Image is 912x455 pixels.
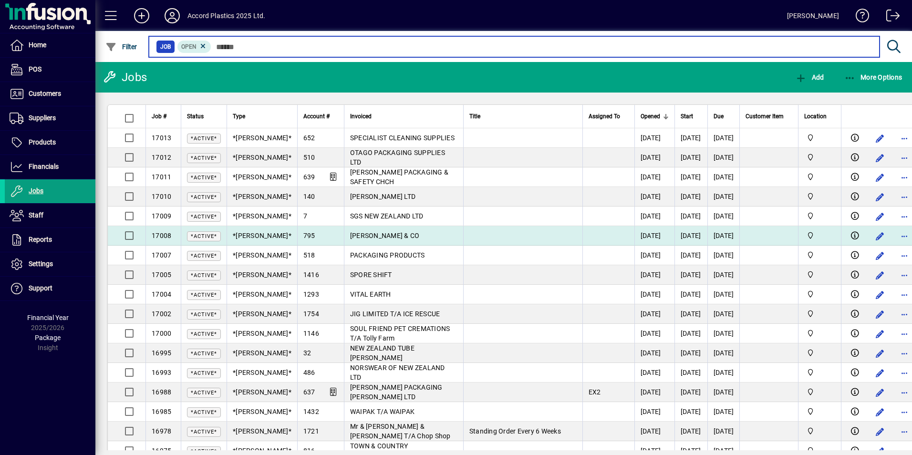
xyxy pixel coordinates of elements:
span: *[PERSON_NAME]* [233,134,291,142]
button: Edit [872,404,887,420]
div: Accord Plastics 2025 Ltd. [187,8,265,23]
td: [DATE] [634,207,674,226]
td: [DATE] [674,324,707,343]
span: Accord Plastics [804,191,835,202]
td: [DATE] [674,187,707,207]
a: Products [5,131,95,155]
span: Invoiced [350,111,372,122]
span: 16995 [152,349,171,357]
a: Knowledge Base [849,2,870,33]
span: *[PERSON_NAME]* [233,447,291,455]
button: More options [897,268,912,283]
span: EX2 [589,388,601,396]
span: 17010 [152,193,171,200]
span: Support [29,284,52,292]
span: Accord Plastics [804,406,835,417]
div: Due [714,111,734,122]
td: [DATE] [634,383,674,402]
div: Start [681,111,702,122]
td: [DATE] [634,226,674,246]
td: [DATE] [634,304,674,324]
td: [DATE] [674,402,707,422]
td: [DATE] [707,128,740,148]
button: More options [897,170,912,185]
button: More options [897,248,912,263]
span: Account # [303,111,330,122]
td: [DATE] [707,187,740,207]
td: [DATE] [707,343,740,363]
button: More options [897,228,912,244]
td: [DATE] [674,363,707,383]
td: [DATE] [634,343,674,363]
span: 17000 [152,330,171,337]
button: Edit [872,170,887,185]
td: [DATE] [674,148,707,167]
td: [DATE] [634,422,674,441]
span: Accord Plastics [804,309,835,319]
span: *[PERSON_NAME]* [233,369,291,376]
td: [DATE] [707,383,740,402]
span: SPECIALIST CLEANING SUPPLIES [350,134,455,142]
span: Start [681,111,693,122]
span: Customer Item [746,111,784,122]
span: 17012 [152,154,171,161]
button: Edit [872,424,887,439]
a: Logout [879,2,900,33]
span: Financial Year [27,314,69,321]
span: 16988 [152,388,171,396]
span: [PERSON_NAME] PACKAGING & SAFETY CHCH [350,168,448,186]
span: [PERSON_NAME] PACKAGING [PERSON_NAME] LTD [350,383,443,401]
button: Edit [872,248,887,263]
span: 486 [303,369,315,376]
td: [DATE] [634,187,674,207]
span: Title [469,111,480,122]
span: 16978 [152,427,171,435]
button: Filter [103,38,140,55]
div: Assigned To [589,111,629,122]
td: [DATE] [674,226,707,246]
span: 17007 [152,251,171,259]
td: [DATE] [707,207,740,226]
span: Type [233,111,245,122]
span: 510 [303,154,315,161]
button: More options [897,424,912,439]
span: Accord Plastics [804,269,835,280]
span: *[PERSON_NAME]* [233,388,291,396]
span: 17004 [152,290,171,298]
span: Status [187,111,204,122]
button: Edit [872,268,887,283]
button: Edit [872,307,887,322]
button: More options [897,385,912,400]
a: Reports [5,228,95,252]
td: [DATE] [707,148,740,167]
span: Accord Plastics [804,211,835,221]
span: Reports [29,236,52,243]
span: Suppliers [29,114,56,122]
span: *[PERSON_NAME]* [233,193,291,200]
span: 17008 [152,232,171,239]
td: [DATE] [674,304,707,324]
div: [PERSON_NAME] [787,8,839,23]
span: 16975 [152,447,171,455]
span: WAIPAK T/A WAIPAK [350,408,415,415]
span: Accord Plastics [804,348,835,358]
span: 17009 [152,212,171,220]
span: Job [160,42,171,52]
span: 1754 [303,310,319,318]
td: [DATE] [634,167,674,187]
span: 16993 [152,369,171,376]
span: Standing Order Every 6 Weeks [469,427,561,435]
span: *[PERSON_NAME]* [233,408,291,415]
span: 16985 [152,408,171,415]
span: *[PERSON_NAME]* [233,173,291,181]
td: [DATE] [634,265,674,285]
td: [DATE] [674,128,707,148]
span: VITAL EARTH [350,290,391,298]
button: More options [897,404,912,420]
td: [DATE] [707,363,740,383]
span: Add [795,73,824,81]
td: [DATE] [674,285,707,304]
button: More options [897,346,912,361]
span: 795 [303,232,315,239]
td: [DATE] [634,285,674,304]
